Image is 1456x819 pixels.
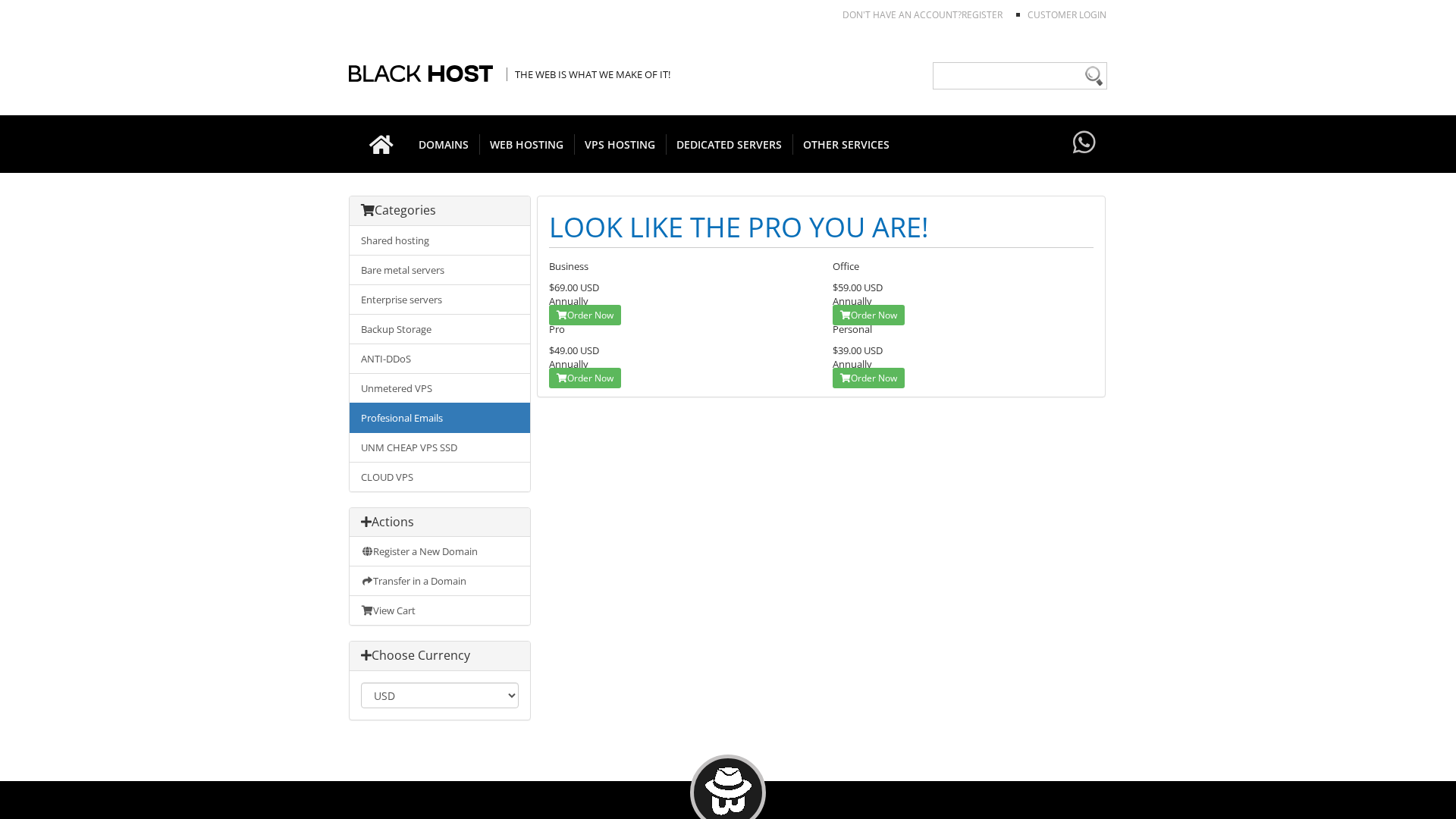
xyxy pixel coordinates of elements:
[549,281,810,308] div: Annually
[833,305,905,325] a: Order Now
[549,259,588,273] span: Business
[350,432,530,463] a: UNM CHEAP VPS SSD
[666,134,793,155] span: DEDICATED SERVERS
[833,281,883,294] span: $59.00 USD
[833,259,859,273] span: Office
[350,255,530,285] a: Bare metal servers
[549,305,621,325] a: Order Now
[350,314,530,344] a: Backup Storage
[574,115,667,173] a: VPS HOSTING
[820,8,1003,21] li: Don't have an account?
[350,373,530,403] a: Unmetered VPS
[962,8,1003,21] a: REGISTER
[479,134,575,155] span: WEB HOSTING
[792,134,900,155] span: OTHER SERVICES
[408,115,480,173] a: DOMAINS
[549,208,1094,248] h1: LOOK LIKE THE PRO YOU ARE!
[350,344,530,374] a: ANTI-DDoS
[833,344,1094,371] div: Annually
[933,62,1107,89] input: Need help?
[350,537,530,566] a: Register a New Domain
[350,595,530,625] a: View Cart
[350,226,530,256] a: Shared hosting
[408,134,480,155] span: DOMAINS
[833,368,905,388] a: Order Now
[833,322,872,336] span: Personal
[549,344,810,371] div: Annually
[1028,8,1106,21] a: Customer Login
[507,67,670,81] span: The Web is what we make of it!
[350,403,530,433] a: Profesional Emails
[549,281,599,294] span: $69.00 USD
[350,566,530,596] a: Transfer in a Domain
[361,516,519,529] h3: Actions
[361,649,519,663] h3: Choose Currency
[350,284,530,315] a: Enterprise servers
[833,344,883,357] span: $39.00 USD
[1069,115,1100,171] a: Have questions?
[479,115,575,173] a: WEB HOSTING
[833,281,1094,308] div: Annually
[549,344,599,357] span: $49.00 USD
[361,204,519,218] h3: Categories
[666,115,793,173] a: DEDICATED SERVERS
[549,368,621,388] a: Order Now
[350,462,530,491] a: CLOUD VPS
[574,134,667,155] span: VPS HOSTING
[354,115,409,173] a: Go to homepage
[704,767,752,815] img: BlackHOST mascont, Blacky.
[792,115,900,173] a: OTHER SERVICES
[549,322,565,336] span: Pro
